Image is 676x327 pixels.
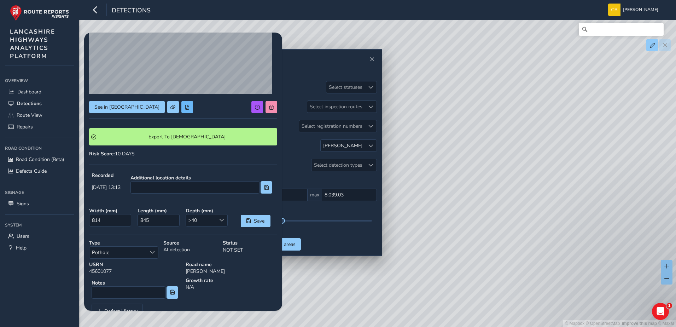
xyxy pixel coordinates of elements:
span: Dashboard [17,88,41,95]
button: Close [367,54,377,64]
a: Defects Guide [5,165,74,177]
div: Select a type [146,247,158,258]
span: Users [17,233,29,240]
button: Export To Symology [89,128,277,145]
img: diamond-layout [608,4,620,16]
input: Search [579,23,664,36]
strong: Additional location details [130,174,272,181]
a: Help [5,242,74,254]
strong: Type [89,240,158,246]
p: NOT SET [223,246,277,254]
a: Road Condition (Beta) [5,154,74,165]
span: max [308,189,322,201]
div: Road Condition [5,143,74,154]
a: Users [5,230,74,242]
div: 35 [244,224,372,231]
strong: Source [163,240,218,246]
span: Signs [17,200,29,207]
div: : 10 DAYS [89,150,277,157]
div: N/A [183,275,280,304]
iframe: Intercom live chat [652,303,669,320]
div: Select registration numbers [299,120,365,132]
span: Detections [17,100,42,107]
a: Repairs [5,121,74,133]
a: Signs [5,198,74,210]
div: Select statuses [326,81,365,93]
strong: Status [223,240,277,246]
strong: Risk Score [89,150,114,157]
span: Help [16,245,27,251]
span: LANCASHIRE HIGHWAYS ANALYTICS PLATFORM [10,28,55,60]
span: Detections [112,6,151,16]
span: See in [GEOGRAPHIC_DATA] [94,104,159,110]
span: Defects Guide [16,168,47,174]
span: Save [253,218,265,224]
strong: Recorded [92,172,121,179]
span: 1 [666,303,672,309]
img: rr logo [10,5,69,21]
strong: Length ( mm ) [138,207,181,214]
div: AI detection [161,237,220,261]
button: Save [241,215,270,227]
a: Dashboard [5,86,74,98]
div: Select inspection routes [307,101,365,113]
a: Route View [5,109,74,121]
div: Signage [5,187,74,198]
strong: Growth rate [186,277,277,284]
a: Detections [5,98,74,109]
strong: Width ( mm ) [89,207,133,214]
span: [PERSON_NAME] [623,4,658,16]
span: Defect History [104,309,138,314]
a: Defect History [92,304,142,319]
input: 0 [322,189,377,201]
div: [PERSON_NAME] [183,259,280,277]
span: Road Condition (Beta) [16,156,64,163]
strong: Road name [186,261,277,268]
span: Pothole [89,247,146,258]
strong: Notes [92,280,178,286]
h2: Filters [239,64,377,76]
span: >40 [186,214,216,226]
div: [PERSON_NAME] [323,142,362,149]
div: 45601077 [87,259,183,277]
strong: Depth ( mm ) [186,207,229,214]
strong: USRN [89,261,181,268]
span: [DATE] 13:13 [92,184,121,191]
button: See in Route View [89,101,165,113]
span: Route View [17,112,42,119]
span: Export To [DEMOGRAPHIC_DATA] [99,133,275,140]
div: Select detection types [311,159,365,171]
div: System [5,220,74,230]
button: [PERSON_NAME] [608,4,661,16]
span: Repairs [17,124,33,130]
div: Overview [5,75,74,86]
